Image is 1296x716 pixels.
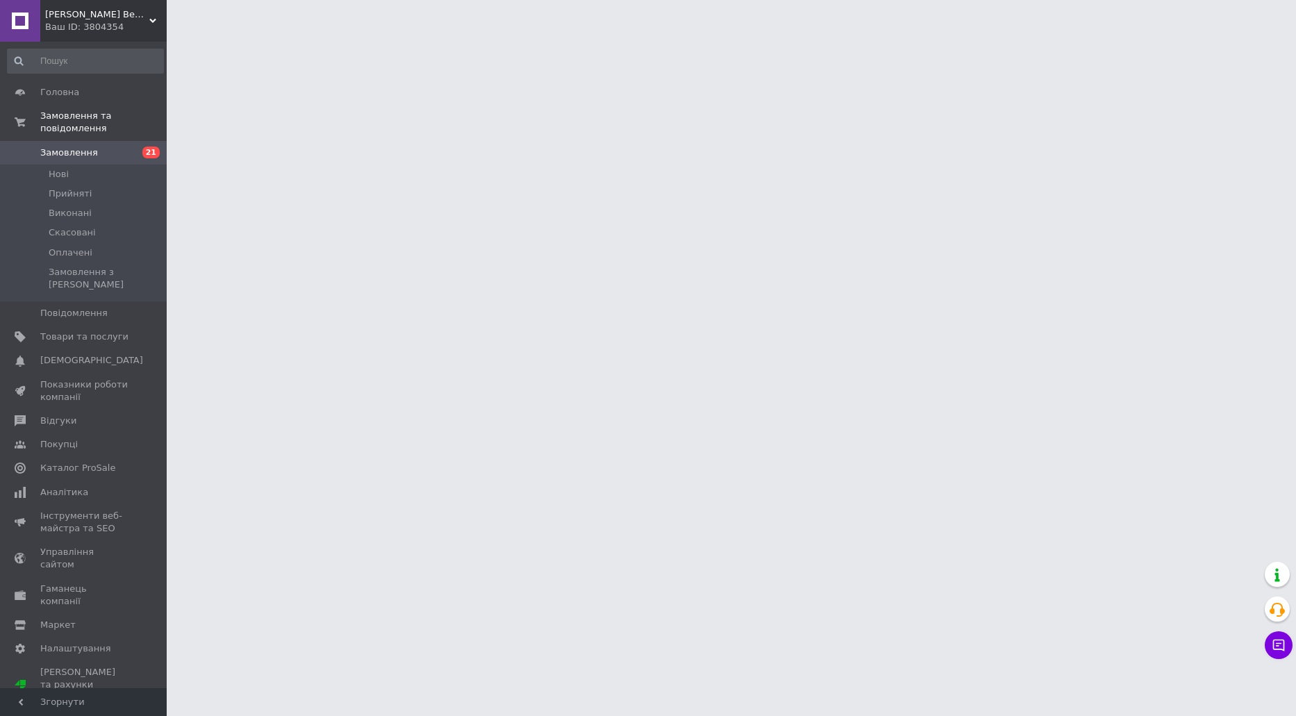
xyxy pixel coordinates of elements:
span: Інструменти веб-майстра та SEO [40,510,128,535]
input: Пошук [7,49,164,74]
span: Гаманець компанії [40,583,128,608]
span: Налаштування [40,642,111,655]
span: Головна [40,86,79,99]
span: Маркет [40,619,76,631]
span: Lavanda Beauty - магазин якісної косметики [45,8,149,21]
span: Товари та послуги [40,331,128,343]
span: Скасовані [49,226,96,239]
span: Оплачені [49,247,92,259]
div: Ваш ID: 3804354 [45,21,167,33]
span: Замовлення та повідомлення [40,110,167,135]
span: Відгуки [40,415,76,427]
span: Управління сайтом [40,546,128,571]
span: [PERSON_NAME] та рахунки [40,666,128,704]
span: Показники роботи компанії [40,378,128,403]
span: Замовлення [40,147,98,159]
span: Виконані [49,207,92,219]
span: Аналітика [40,486,88,499]
span: Покупці [40,438,78,451]
span: Замовлення з [PERSON_NAME] [49,266,163,291]
span: Каталог ProSale [40,462,115,474]
span: Повідомлення [40,307,108,319]
button: Чат з покупцем [1265,631,1293,659]
span: Прийняті [49,188,92,200]
span: Нові [49,168,69,181]
span: [DEMOGRAPHIC_DATA] [40,354,143,367]
span: 21 [142,147,160,158]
